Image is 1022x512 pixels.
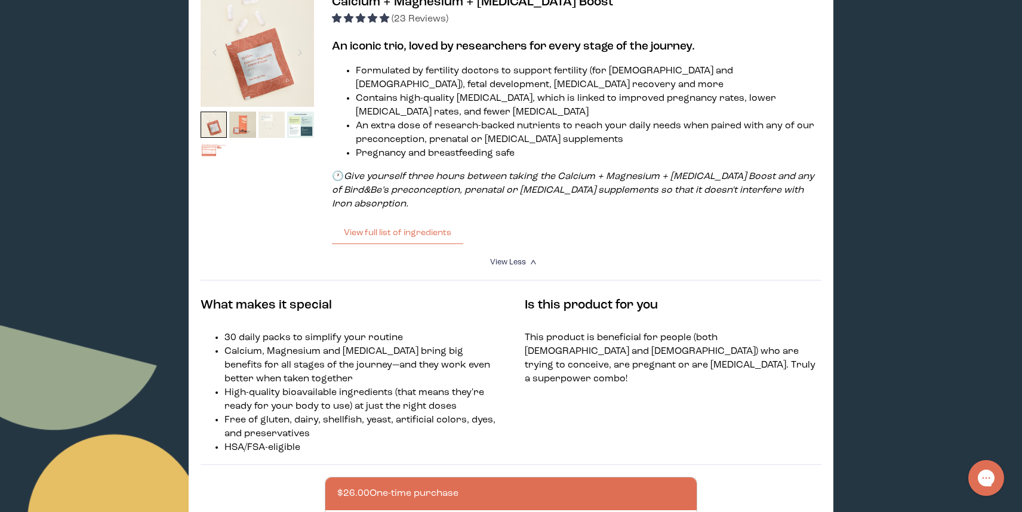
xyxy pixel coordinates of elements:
button: View full list of ingredients [332,221,463,245]
img: thumbnail image [201,143,227,169]
summary: View Less < [490,257,532,268]
span: This product is beneficial for people (both [DEMOGRAPHIC_DATA] and [DEMOGRAPHIC_DATA]) who are tr... [525,333,815,384]
img: thumbnail image [201,112,227,138]
b: An iconic trio, loved by researchers for every stage of the journey. [332,41,695,53]
li: 30 daily packs to simplify your routine [224,331,498,345]
h4: Is this product for you [525,297,822,314]
li: An extra dose of research-backed nutrients to reach your daily needs when paired with any of our ... [356,119,822,147]
em: Give yourself three hours between taking the Calcium + Magnesium + [MEDICAL_DATA] Boost and any o... [332,172,814,209]
strong: 🕐 [332,172,344,181]
i: < [529,259,540,266]
li: Formulated by fertility doctors to support fertility (for [DEMOGRAPHIC_DATA] and [DEMOGRAPHIC_DAT... [356,64,822,92]
span: 4.83 stars [332,14,392,24]
iframe: Gorgias live chat messenger [962,456,1010,500]
li: Free of gluten, dairy, shellfish, yeast, artificial colors, dyes, and preservatives [224,414,498,441]
img: thumbnail image [229,112,256,138]
h4: What makes it special [201,297,498,314]
li: High-quality bioavailable ingredients (that means they're ready for your body to use) at just the... [224,386,498,414]
img: thumbnail image [287,112,314,138]
span: Pregnancy and breastfeeding safe [356,149,515,158]
li: Calcium, Magnesium and [MEDICAL_DATA] bring big benefits for all stages of the journey—and they w... [224,345,498,386]
li: HSA/FSA-eligible [224,441,498,455]
li: Contains high-quality [MEDICAL_DATA], which is linked to improved pregnancy rates, lower [MEDICAL... [356,92,822,119]
span: (23 Reviews) [392,14,448,24]
span: View Less [490,258,526,266]
img: thumbnail image [258,112,285,138]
